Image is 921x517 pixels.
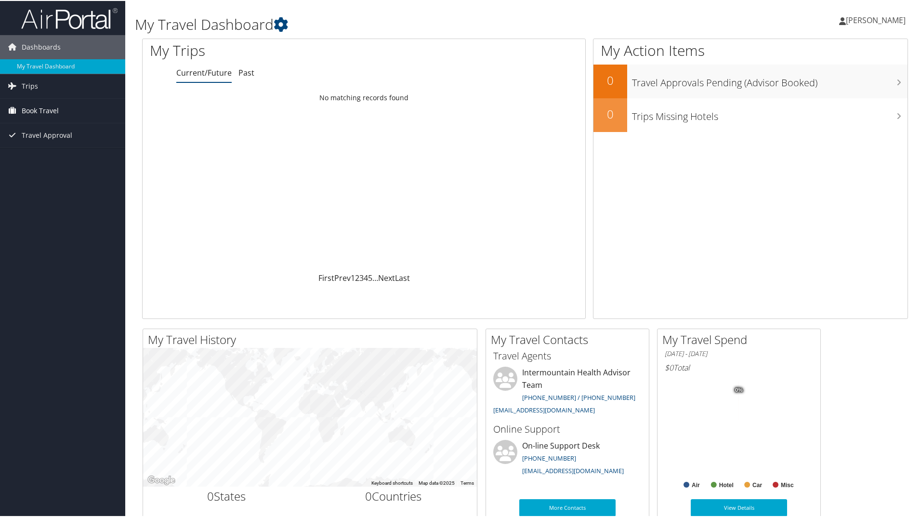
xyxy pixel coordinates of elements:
[735,386,743,392] tspan: 0%
[522,392,635,401] a: [PHONE_NUMBER] / [PHONE_NUMBER]
[488,366,646,417] li: Intermountain Health Advisor Team
[752,481,762,488] text: Car
[395,272,410,282] a: Last
[593,71,627,88] h2: 0
[460,479,474,485] a: Terms (opens in new tab)
[839,5,915,34] a: [PERSON_NAME]
[781,481,794,488] text: Misc
[692,481,700,488] text: Air
[364,272,368,282] a: 4
[493,348,642,362] h3: Travel Agents
[522,465,624,474] a: [EMAIL_ADDRESS][DOMAIN_NAME]
[145,473,177,486] a: Open this area in Google Maps (opens a new window)
[334,272,351,282] a: Prev
[150,487,303,504] h2: States
[355,272,359,282] a: 2
[368,272,372,282] a: 5
[22,34,61,58] span: Dashboards
[318,272,334,282] a: First
[488,439,646,478] li: On-line Support Desk
[522,453,576,462] a: [PHONE_NUMBER]
[22,73,38,97] span: Trips
[846,14,906,25] span: [PERSON_NAME]
[207,487,214,503] span: 0
[691,498,787,516] a: View Details
[719,481,734,488] text: Hotel
[145,473,177,486] img: Google
[150,40,394,60] h1: My Trips
[632,104,908,122] h3: Trips Missing Hotels
[359,272,364,282] a: 3
[365,487,372,503] span: 0
[632,70,908,89] h3: Travel Approvals Pending (Advisor Booked)
[662,331,820,347] h2: My Travel Spend
[148,331,477,347] h2: My Travel History
[519,498,616,516] a: More Contacts
[593,40,908,60] h1: My Action Items
[665,361,673,372] span: $0
[593,105,627,121] h2: 0
[665,348,813,358] h6: [DATE] - [DATE]
[176,66,232,77] a: Current/Future
[665,361,813,372] h6: Total
[351,272,355,282] a: 1
[378,272,395,282] a: Next
[593,64,908,97] a: 0Travel Approvals Pending (Advisor Booked)
[21,6,118,29] img: airportal-logo.png
[22,122,72,146] span: Travel Approval
[143,88,585,106] td: No matching records found
[22,98,59,122] span: Book Travel
[593,97,908,131] a: 0Trips Missing Hotels
[372,272,378,282] span: …
[317,487,470,504] h2: Countries
[371,479,413,486] button: Keyboard shortcuts
[238,66,254,77] a: Past
[135,13,655,34] h1: My Travel Dashboard
[493,405,595,413] a: [EMAIL_ADDRESS][DOMAIN_NAME]
[493,422,642,435] h3: Online Support
[491,331,649,347] h2: My Travel Contacts
[419,479,455,485] span: Map data ©2025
